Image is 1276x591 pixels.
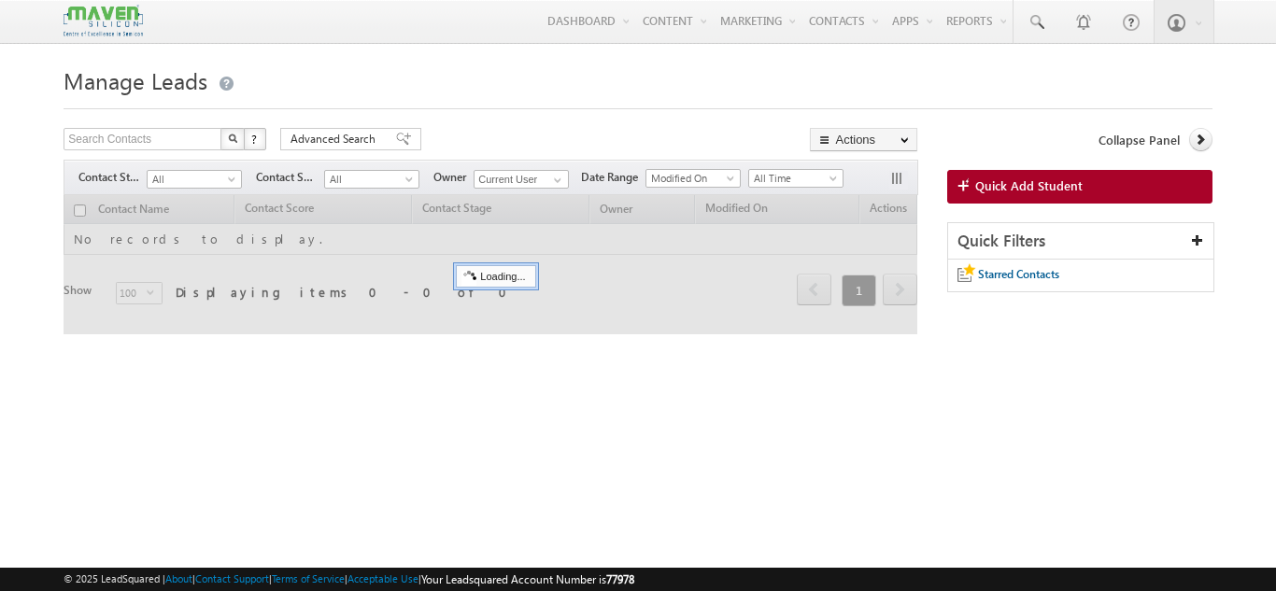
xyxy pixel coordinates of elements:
[810,128,917,151] button: Actions
[325,171,414,188] span: All
[347,572,418,584] a: Acceptable Use
[228,134,237,143] img: Search
[645,169,741,188] a: Modified On
[606,572,634,586] span: 77978
[244,128,266,150] button: ?
[165,572,192,584] a: About
[324,170,419,189] a: All
[474,170,569,189] input: Type to Search
[1099,132,1180,148] span: Collapse Panel
[948,223,1213,260] div: Quick Filters
[272,572,345,584] a: Terms of Service
[78,169,147,186] span: Contact Stage
[456,265,535,288] div: Loading...
[147,170,242,189] a: All
[148,171,236,188] span: All
[64,570,634,588] span: © 2025 LeadSquared | | | | |
[975,177,1083,194] span: Quick Add Student
[433,169,474,186] span: Owner
[978,267,1059,281] span: Starred Contacts
[749,170,838,187] span: All Time
[291,131,381,148] span: Advanced Search
[421,572,634,586] span: Your Leadsquared Account Number is
[251,131,260,147] span: ?
[64,65,207,95] span: Manage Leads
[646,170,735,187] span: Modified On
[947,170,1212,204] a: Quick Add Student
[544,171,567,190] a: Show All Items
[64,5,142,37] img: Custom Logo
[195,572,269,584] a: Contact Support
[748,169,844,188] a: All Time
[581,169,645,186] span: Date Range
[256,169,324,186] span: Contact Source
